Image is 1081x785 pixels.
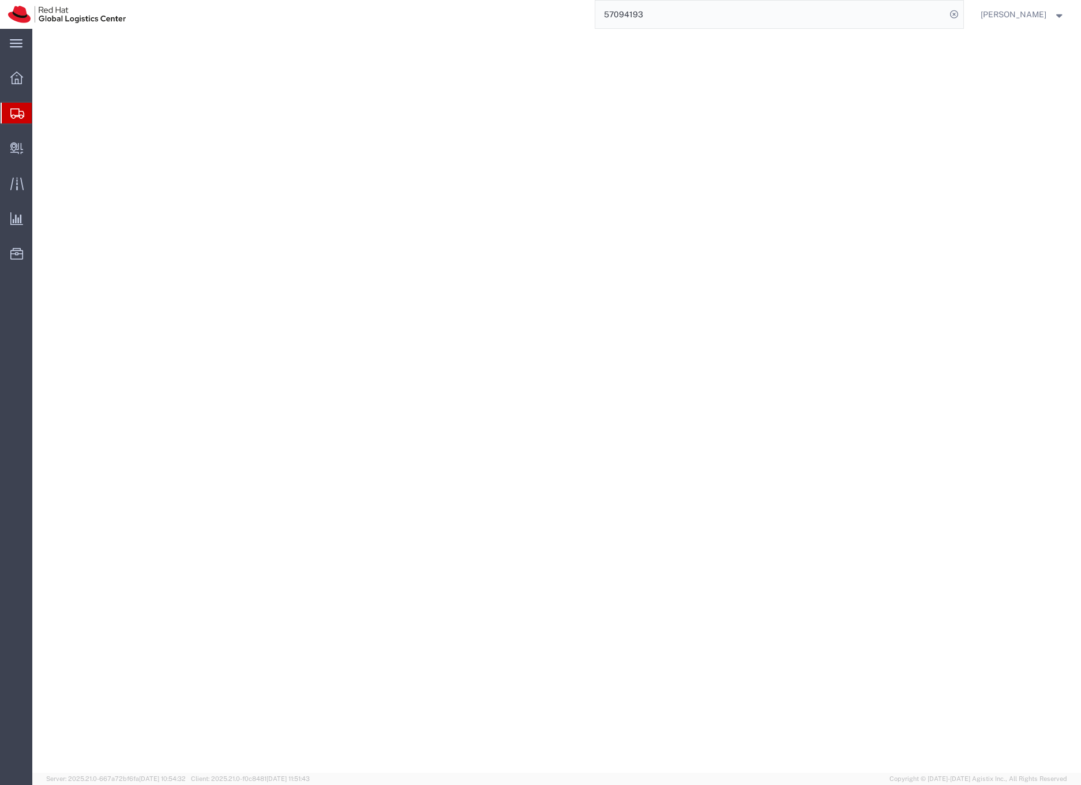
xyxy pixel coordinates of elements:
[32,29,1081,773] iframe: FS Legacy Container
[595,1,946,28] input: Search for shipment number, reference number
[981,8,1046,21] span: Sona Mala
[980,7,1065,21] button: [PERSON_NAME]
[191,775,310,782] span: Client: 2025.21.0-f0c8481
[139,775,186,782] span: [DATE] 10:54:32
[267,775,310,782] span: [DATE] 11:51:43
[8,6,126,23] img: logo
[46,775,186,782] span: Server: 2025.21.0-667a72bf6fa
[889,774,1067,784] span: Copyright © [DATE]-[DATE] Agistix Inc., All Rights Reserved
